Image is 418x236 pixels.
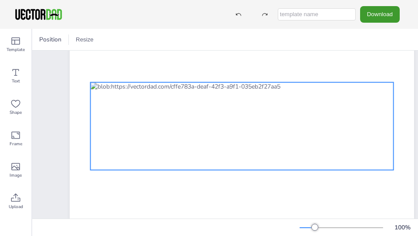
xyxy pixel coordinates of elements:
span: Upload [9,203,23,210]
button: Resize [72,33,97,47]
span: Shape [10,109,22,116]
span: Image [10,172,22,179]
span: Frame [10,140,22,147]
img: VectorDad-1.png [14,8,63,21]
div: 100 % [392,223,413,232]
span: Text [12,78,20,85]
input: template name [278,8,356,21]
span: Template [7,46,25,53]
button: Download [360,6,400,22]
span: Position [37,35,63,44]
